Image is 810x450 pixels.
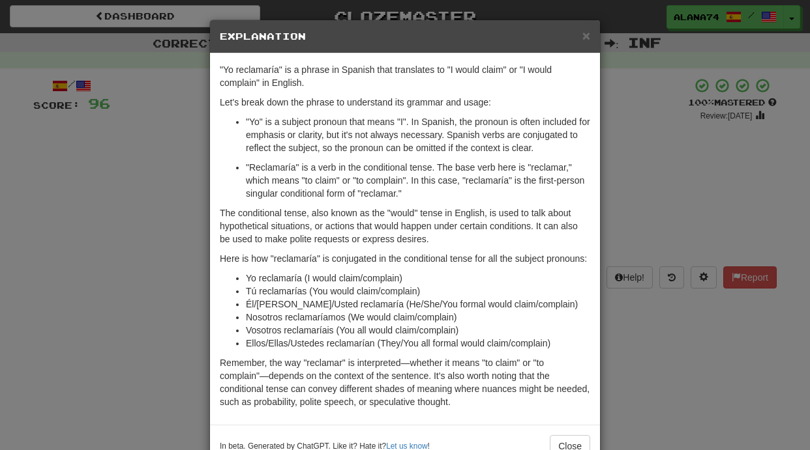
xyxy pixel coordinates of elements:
[220,96,590,109] p: Let's break down the phrase to understand its grammar and usage:
[246,324,590,337] li: Vosotros reclamaríais (You all would claim/complain)
[582,28,590,43] span: ×
[246,272,590,285] li: Yo reclamaría (I would claim/complain)
[246,337,590,350] li: Ellos/Ellas/Ustedes reclamarían (They/You all formal would claim/complain)
[220,30,590,43] h5: Explanation
[246,311,590,324] li: Nosotros reclamaríamos (We would claim/complain)
[220,63,590,89] p: "Yo reclamaría" is a phrase in Spanish that translates to "I would claim" or "I would complain" i...
[246,298,590,311] li: Él/[PERSON_NAME]/Usted reclamaría (He/She/You formal would claim/complain)
[220,356,590,408] p: Remember, the way "reclamar" is interpreted—whether it means "to claim" or "to complain"—depends ...
[246,161,590,200] p: "Reclamaría" is a verb in the conditional tense. The base verb here is "reclamar," which means "t...
[220,252,590,265] p: Here is how "reclamaría" is conjugated in the conditional tense for all the subject pronouns:
[246,285,590,298] li: Tú reclamarías (You would claim/complain)
[582,29,590,42] button: Close
[220,206,590,246] p: The conditional tense, also known as the "would" tense in English, is used to talk about hypothet...
[246,115,590,154] p: "Yo" is a subject pronoun that means "I". In Spanish, the pronoun is often included for emphasis ...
